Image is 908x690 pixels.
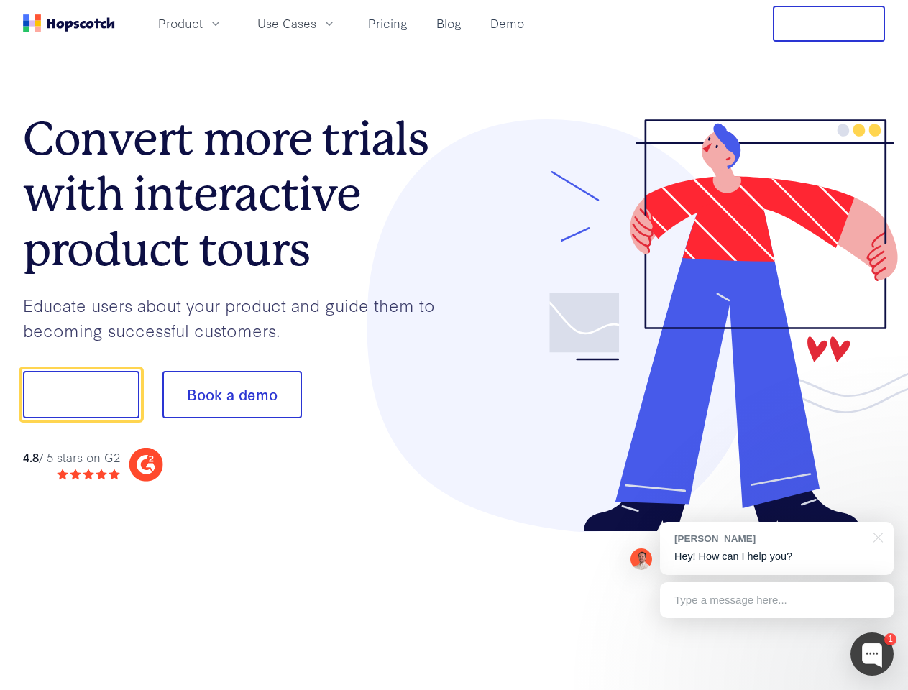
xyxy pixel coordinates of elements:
button: Book a demo [162,371,302,418]
button: Product [150,11,231,35]
span: Product [158,14,203,32]
button: Show me! [23,371,139,418]
h1: Convert more trials with interactive product tours [23,111,454,277]
div: 1 [884,633,896,645]
img: Mark Spera [630,548,652,570]
a: Demo [485,11,530,35]
div: / 5 stars on G2 [23,448,120,466]
a: Home [23,14,115,32]
span: Use Cases [257,14,316,32]
p: Hey! How can I help you? [674,549,879,564]
a: Blog [431,11,467,35]
a: Pricing [362,11,413,35]
div: [PERSON_NAME] [674,532,865,546]
button: Use Cases [249,11,345,35]
button: Free Trial [773,6,885,42]
p: Educate users about your product and guide them to becoming successful customers. [23,293,454,342]
strong: 4.8 [23,448,39,465]
div: Type a message here... [660,582,894,618]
